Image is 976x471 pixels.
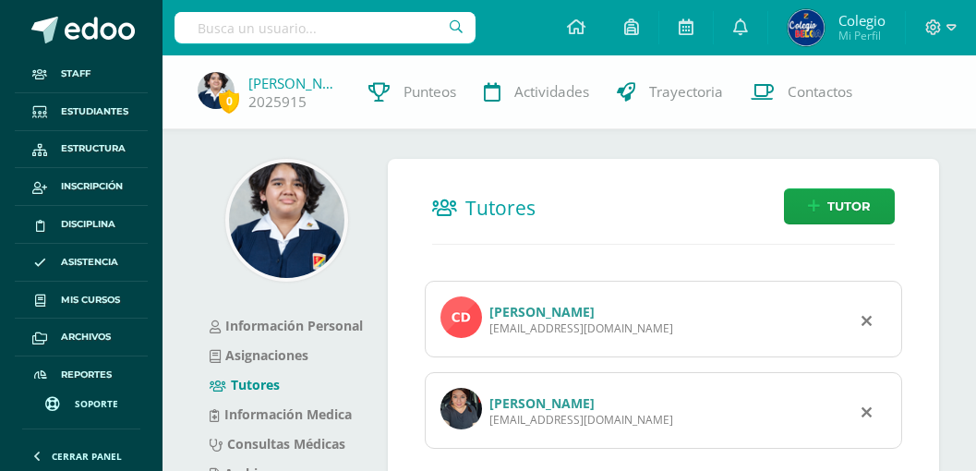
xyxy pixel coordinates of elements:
a: Estructura [15,131,148,169]
span: Mi Perfil [838,28,886,43]
input: Busca un usuario... [175,12,476,43]
a: Asignaciones [210,346,308,364]
a: Reportes [15,356,148,394]
span: Inscripción [61,179,123,194]
span: Tutor [827,189,871,223]
a: Disciplina [15,206,148,244]
a: [PERSON_NAME] [248,74,341,92]
div: [EMAIL_ADDRESS][DOMAIN_NAME] [489,412,673,428]
div: Remover [862,308,872,331]
span: Mis cursos [61,293,120,308]
a: Trayectoria [603,55,737,129]
span: Reportes [61,368,112,382]
span: Actividades [514,82,589,102]
a: Información Medica [210,405,352,423]
span: Archivos [61,330,111,344]
a: Información Personal [210,317,363,334]
a: [PERSON_NAME] [489,394,595,412]
span: Disciplina [61,217,115,232]
span: 0 [219,90,239,113]
a: Mis cursos [15,282,148,320]
img: c600e396c05fc968532ff46e374ede2f.png [788,9,825,46]
img: profile image [440,296,482,338]
span: Contactos [788,82,852,102]
a: Contactos [737,55,866,129]
a: Staff [15,55,148,93]
a: Asistencia [15,244,148,282]
span: Colegio [838,11,886,30]
a: Tutor [784,188,895,224]
a: Consultas Médicas [210,435,345,453]
a: Soporte [22,379,140,424]
img: profile image [440,388,482,429]
a: Archivos [15,319,148,356]
a: Tutores [210,376,280,393]
span: Punteos [404,82,456,102]
span: Tutores [465,195,536,221]
span: Estructura [61,141,126,156]
span: Staff [61,66,90,81]
img: 0dc998a172dbb69d59d863663b226acd.png [229,163,344,278]
div: [EMAIL_ADDRESS][DOMAIN_NAME] [489,320,673,336]
a: Actividades [470,55,603,129]
div: Remover [862,400,872,422]
a: Estudiantes [15,93,148,131]
span: Estudiantes [61,104,128,119]
span: Soporte [75,397,118,410]
a: 2025915 [248,92,307,112]
span: Cerrar panel [52,450,122,463]
span: Trayectoria [649,82,723,102]
a: Punteos [355,55,470,129]
span: Asistencia [61,255,118,270]
img: 8a7ab895a1f9e8aaf29ab4308da66bbc.png [198,72,235,109]
a: [PERSON_NAME] [489,303,595,320]
a: Inscripción [15,168,148,206]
